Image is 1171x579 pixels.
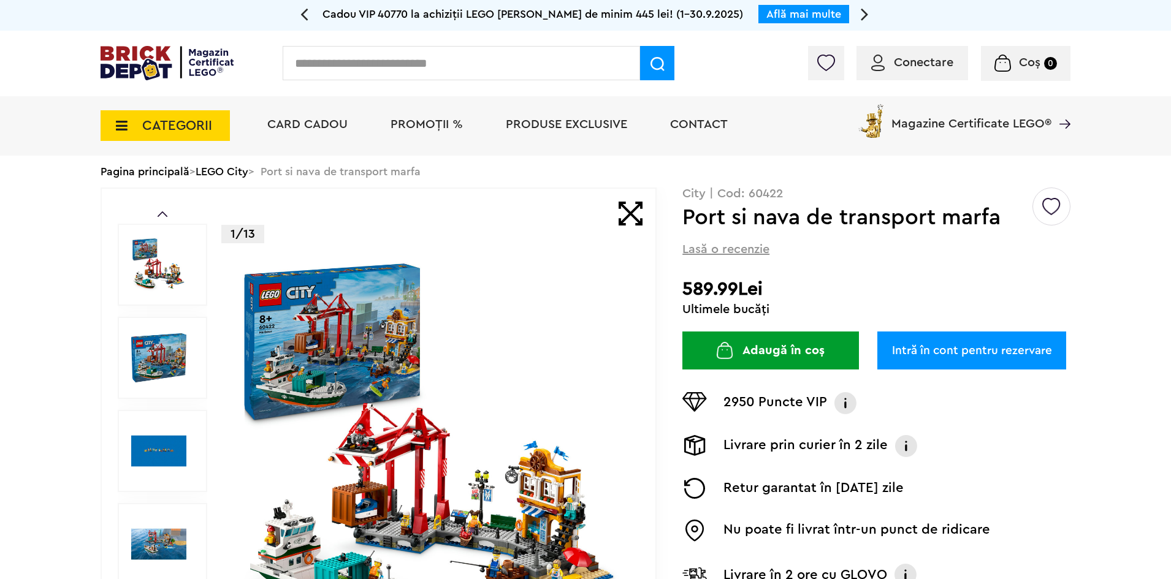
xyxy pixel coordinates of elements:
[131,423,186,479] img: Port si nava de transport marfa LEGO 60422
[833,392,858,414] img: Info VIP
[142,119,212,132] span: CATEGORII
[723,392,827,414] p: 2950 Puncte VIP
[158,211,167,217] a: Prev
[131,237,186,292] img: Port si nava de transport marfa
[267,118,348,131] a: Card Cadou
[1044,57,1057,70] small: 0
[221,225,264,243] p: 1/13
[723,435,888,457] p: Livrare prin curier în 2 zile
[101,166,189,177] a: Pagina principală
[1019,56,1040,69] span: Coș
[682,278,1070,300] h2: 589.99Lei
[682,187,1070,200] p: City | Cod: 60422
[682,520,707,542] img: Easybox
[391,118,463,131] a: PROMOȚII %
[723,478,904,499] p: Retur garantat în [DATE] zile
[682,206,1031,229] h1: Port si nava de transport marfa
[766,9,841,20] a: Află mai multe
[877,331,1066,369] a: Intră în cont pentru rezervare
[322,9,743,20] span: Cadou VIP 40770 la achiziții LEGO [PERSON_NAME] de minim 445 lei! (1-30.9.2025)
[891,102,1051,130] span: Magazine Certificate LEGO®
[682,303,1070,316] div: Ultimele bucăți
[1051,102,1070,114] a: Magazine Certificate LEGO®
[131,517,186,572] img: Seturi Lego Port si nava de transport marfa
[723,520,990,542] p: Nu poate fi livrat într-un punct de ridicare
[131,330,186,385] img: Port si nava de transport marfa
[506,118,627,131] a: Produse exclusive
[682,241,769,258] span: Lasă o recenzie
[670,118,728,131] a: Contact
[682,331,859,369] button: Adaugă în coș
[894,56,953,69] span: Conectare
[101,156,1070,187] div: > > Port si nava de transport marfa
[894,435,918,457] img: Info livrare prin curier
[682,478,707,499] img: Returnare
[682,435,707,456] img: Livrare
[196,166,248,177] a: LEGO City
[871,56,953,69] a: Conectare
[682,392,707,412] img: Puncte VIP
